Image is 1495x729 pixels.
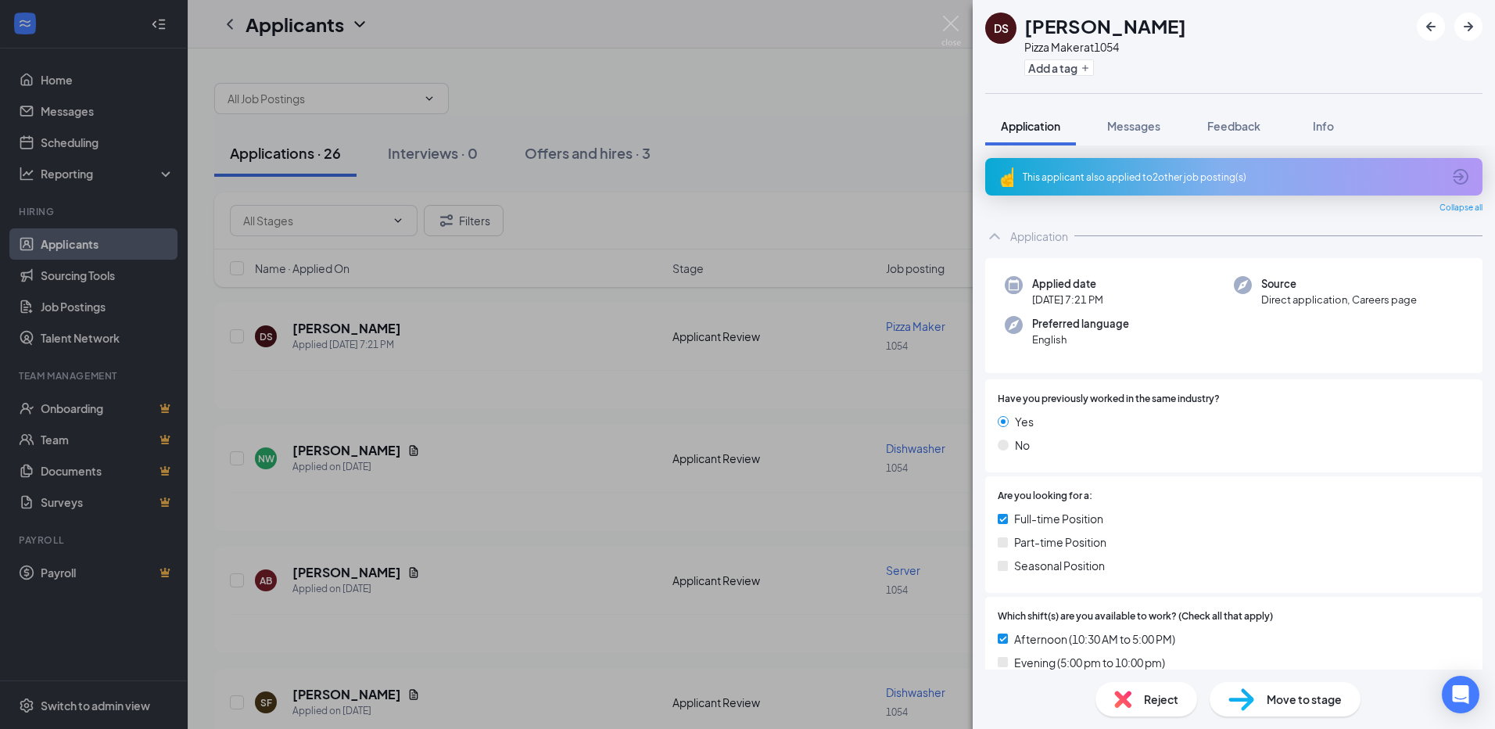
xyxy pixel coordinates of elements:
[1024,39,1186,55] div: Pizza Maker at 1054
[1010,228,1068,244] div: Application
[1107,119,1160,133] span: Messages
[1451,167,1470,186] svg: ArrowCircle
[1014,533,1106,551] span: Part-time Position
[1032,292,1103,307] span: [DATE] 7:21 PM
[1454,13,1482,41] button: ArrowRight
[998,489,1092,504] span: Are you looking for a:
[1459,17,1478,36] svg: ArrowRight
[1001,119,1060,133] span: Application
[1261,276,1417,292] span: Source
[1442,676,1479,713] div: Open Intercom Messenger
[985,227,1004,246] svg: ChevronUp
[1144,691,1178,708] span: Reject
[1422,17,1440,36] svg: ArrowLeftNew
[1207,119,1260,133] span: Feedback
[1032,276,1103,292] span: Applied date
[1015,413,1034,430] span: Yes
[1014,630,1175,648] span: Afternoon (10:30 AM to 5:00 PM)
[1267,691,1342,708] span: Move to stage
[1032,316,1129,332] span: Preferred language
[1261,292,1417,307] span: Direct application, Careers page
[1417,13,1445,41] button: ArrowLeftNew
[1014,510,1103,527] span: Full-time Position
[1439,202,1482,214] span: Collapse all
[998,392,1220,407] span: Have you previously worked in the same industry?
[1014,654,1165,671] span: Evening (5:00 pm to 10:00 pm)
[1313,119,1334,133] span: Info
[1032,332,1129,347] span: English
[1081,63,1090,73] svg: Plus
[1015,436,1030,454] span: No
[994,20,1009,36] div: DS
[998,609,1273,624] span: Which shift(s) are you available to work? (Check all that apply)
[1024,13,1186,39] h1: [PERSON_NAME]
[1023,171,1442,184] div: This applicant also applied to 2 other job posting(s)
[1024,59,1094,76] button: PlusAdd a tag
[1014,557,1105,574] span: Seasonal Position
